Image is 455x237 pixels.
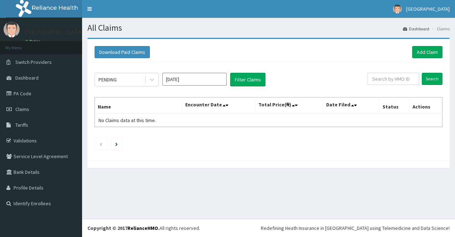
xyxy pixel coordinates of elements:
[422,73,443,85] input: Search
[99,141,102,147] a: Previous page
[412,46,443,58] a: Add Claim
[430,26,450,32] li: Claims
[25,39,42,44] a: Online
[15,75,39,81] span: Dashboard
[323,97,379,114] th: Date Filed
[98,117,156,123] span: No Claims data at this time.
[15,106,29,112] span: Claims
[368,73,419,85] input: Search by HMO ID
[261,225,450,232] div: Redefining Heath Insurance in [GEOGRAPHIC_DATA] using Telemedicine and Data Science!
[15,122,28,128] span: Tariffs
[403,26,429,32] a: Dashboard
[95,97,182,114] th: Name
[98,76,117,83] div: PENDING
[82,219,455,237] footer: All rights reserved.
[87,23,450,32] h1: All Claims
[95,46,150,58] button: Download Paid Claims
[127,225,158,231] a: RelianceHMO
[4,21,20,37] img: User Image
[379,97,410,114] th: Status
[87,225,160,231] strong: Copyright © 2017 .
[230,73,266,86] button: Filter Claims
[393,5,402,14] img: User Image
[15,59,52,65] span: Switch Providers
[162,73,227,86] input: Select Month and Year
[182,97,256,114] th: Encounter Date
[115,141,118,147] a: Next page
[410,97,443,114] th: Actions
[25,29,84,35] p: [GEOGRAPHIC_DATA]
[256,97,323,114] th: Total Price(₦)
[406,6,450,12] span: [GEOGRAPHIC_DATA]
